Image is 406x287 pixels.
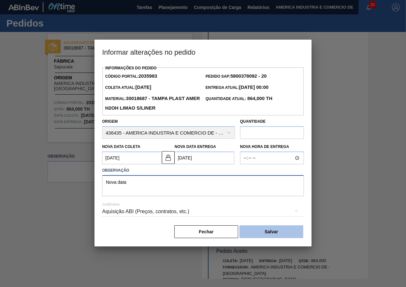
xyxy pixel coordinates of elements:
label: Nova Data Coleta [102,144,140,149]
img: locked [164,154,172,161]
label: Observação [102,166,304,175]
span: Quantidade Atual: [206,97,272,101]
label: Quantidade [240,119,266,124]
span: Entrega Atual: [206,85,268,90]
label: Nova Hora de Entrega [240,142,304,151]
label: Origem [102,119,118,124]
label: Informações do Pedido [105,66,157,70]
strong: 30018687 - TAMPA PLAST AMER H2OH LIMAO S/LINER [105,96,200,111]
span: Código Portal: [105,74,157,79]
input: dd/mm/yyyy [102,151,162,164]
span: Coleta Atual: [105,85,151,90]
strong: [DATE] 00:00 [239,84,268,90]
h3: Informar alterações no pedido [94,40,312,64]
strong: 2035983 [139,73,157,79]
label: Nova Data Entrega [175,144,216,149]
textarea: Nova data [102,175,304,196]
strong: 864,000 TH [246,96,273,101]
span: Material: [105,97,200,111]
strong: [DATE] [135,84,151,90]
strong: 5800378092 - 20 [230,73,267,79]
input: dd/mm/yyyy [175,151,234,164]
span: Pedido SAP: [206,74,267,79]
div: Aquisição ABI (Preços, contratos, etc.) [102,203,304,221]
button: Fechar [174,225,238,238]
button: locked [162,151,175,164]
button: Salvar [239,225,303,238]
